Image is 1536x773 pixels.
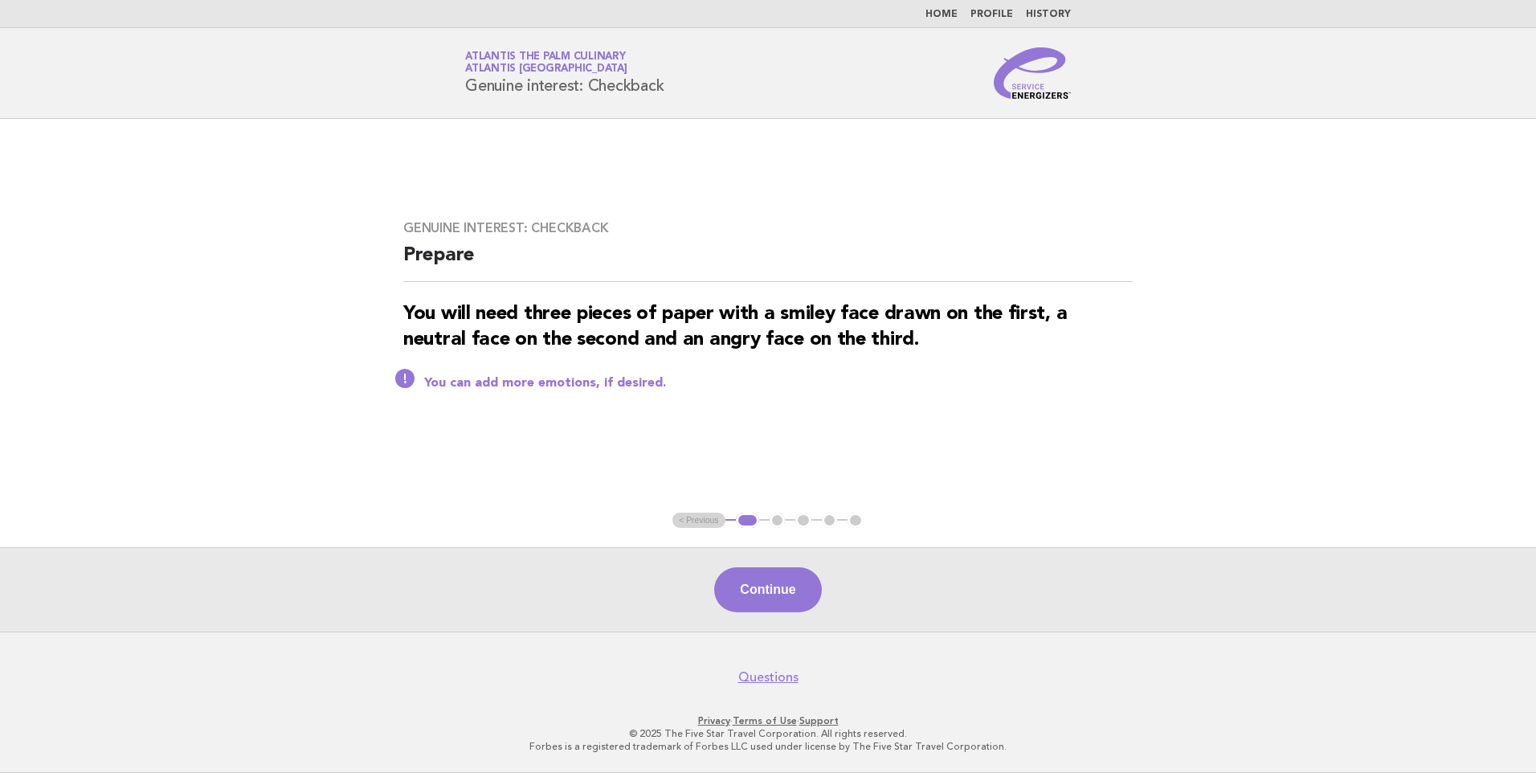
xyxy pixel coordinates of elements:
[733,715,797,726] a: Terms of Use
[1026,10,1071,19] a: History
[276,714,1260,727] p: · ·
[736,513,759,529] button: 1
[465,52,664,94] h1: Genuine interest: Checkback
[276,727,1260,740] p: © 2025 The Five Star Travel Corporation. All rights reserved.
[698,715,730,726] a: Privacy
[714,567,821,612] button: Continue
[424,375,1133,391] p: You can add more emotions, if desired.
[994,47,1071,99] img: Service Energizers
[403,305,1067,350] strong: You will need three pieces of paper with a smiley face drawn on the first, a neutral face on the ...
[465,64,627,75] span: Atlantis [GEOGRAPHIC_DATA]
[276,740,1260,753] p: Forbes is a registered trademark of Forbes LLC used under license by The Five Star Travel Corpora...
[799,715,839,726] a: Support
[403,243,1133,282] h2: Prepare
[970,10,1013,19] a: Profile
[403,220,1133,236] h3: Genuine interest: Checkback
[738,669,799,685] a: Questions
[925,10,958,19] a: Home
[465,51,627,74] a: Atlantis The Palm CulinaryAtlantis [GEOGRAPHIC_DATA]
